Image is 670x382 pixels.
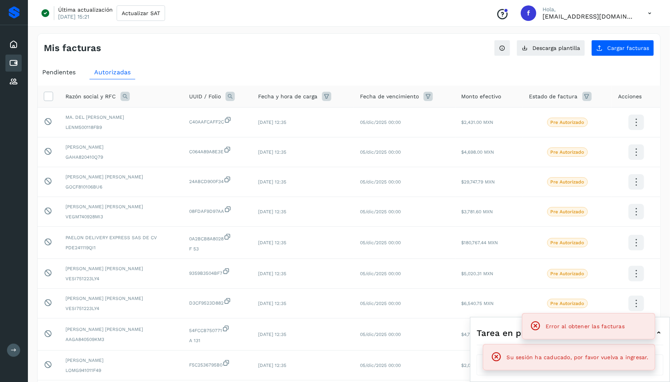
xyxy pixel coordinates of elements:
[462,179,495,185] span: $29,747.79 MXN
[462,120,494,125] span: $2,431.00 MXN
[360,301,401,306] span: 05/dic/2025 00:00
[65,295,177,302] span: [PERSON_NAME] [PERSON_NAME]
[94,69,131,76] span: Autorizadas
[65,244,177,251] span: PDE241119QI1
[65,367,177,374] span: LOMG941011F49
[551,209,584,214] p: Pre Autorizado
[607,45,649,51] span: Cargar facturas
[65,154,177,161] span: GAHA820410Q79
[189,116,246,125] span: C40AAFCAFF2C
[189,267,246,277] span: 9359B3504BF7
[360,332,401,337] span: 05/dic/2025 00:00
[258,332,286,337] span: [DATE] 12:35
[189,233,246,242] span: 0A2BCB8A8028
[258,149,286,155] span: [DATE] 12:35
[5,36,22,53] div: Inicio
[189,93,221,101] span: UUID / Folio
[65,114,177,121] span: MA. DEL [PERSON_NAME]
[543,13,636,20] p: facturacion@cubbo.com
[189,337,246,344] span: A 131
[65,357,177,364] span: [PERSON_NAME]
[551,179,584,185] p: Pre Autorizado
[65,336,177,343] span: AAGA840509KM3
[462,240,498,245] span: $180,767.44 MXN
[507,354,649,360] span: Su sesión ha caducado, por favor vuelva a ingresar.
[65,203,177,210] span: [PERSON_NAME] [PERSON_NAME]
[258,271,286,276] span: [DATE] 12:35
[591,40,654,56] button: Cargar facturas
[360,271,401,276] span: 05/dic/2025 00:00
[189,325,246,334] span: 54FCCB750771
[360,120,401,125] span: 05/dic/2025 00:00
[360,93,419,101] span: Fecha de vencimiento
[189,146,246,155] span: C064A89A8E3E
[189,176,246,185] span: 24ABCD900F34
[5,73,22,90] div: Proveedores
[258,240,286,245] span: [DATE] 12:35
[117,5,165,21] button: Actualizar SAT
[58,13,89,20] p: [DATE] 15:21
[551,149,584,155] p: Pre Autorizado
[462,149,494,155] span: $4,698.00 MXN
[517,40,585,56] button: Descarga plantilla
[551,240,584,245] p: Pre Autorizado
[360,240,401,245] span: 05/dic/2025 00:00
[5,55,22,72] div: Cuentas por pagar
[65,144,177,151] span: [PERSON_NAME]
[462,301,494,306] span: $6,540.75 MXN
[189,297,246,307] span: D3CF9523D882
[65,265,177,272] span: [PERSON_NAME] [PERSON_NAME]
[462,209,493,214] span: $3,781.60 MXN
[258,301,286,306] span: [DATE] 12:35
[44,43,101,54] h4: Mis facturas
[65,183,177,190] span: GOCF810106BU6
[65,305,177,312] span: VESI751223LY4
[360,363,401,368] span: 05/dic/2025 00:00
[189,245,246,252] span: F 53
[618,93,642,101] span: Acciones
[65,124,177,131] span: LENM500118FB9
[65,234,177,241] span: PAELON DELIVERY EXPRESS SAS DE CV
[258,120,286,125] span: [DATE] 12:35
[360,209,401,214] span: 05/dic/2025 00:00
[360,149,401,155] span: 05/dic/2025 00:00
[551,301,584,306] p: Pre Autorizado
[462,93,501,101] span: Monto efectivo
[258,93,317,101] span: Fecha y hora de carga
[58,6,113,13] p: Última actualización
[529,93,578,101] span: Estado de factura
[360,179,401,185] span: 05/dic/2025 00:00
[258,179,286,185] span: [DATE] 12:35
[122,10,160,16] span: Actualizar SAT
[65,213,177,220] span: VEGM740928MI3
[462,271,494,276] span: $5,020.31 MXN
[65,93,116,101] span: Razón social y RFC
[189,359,246,368] span: F5C2536795B0
[551,120,584,125] p: Pre Autorizado
[65,275,177,282] span: VESI751223LY4
[42,69,76,76] span: Pendientes
[462,332,494,337] span: $4,756.00 MXN
[65,326,177,333] span: [PERSON_NAME] [PERSON_NAME]
[551,271,584,276] p: Pre Autorizado
[477,324,663,342] div: Tarea en progreso
[532,45,580,51] span: Descarga plantilla
[543,6,636,13] p: Hola,
[65,173,177,180] span: [PERSON_NAME] [PERSON_NAME]
[462,363,494,368] span: $2,035.80 MXN
[258,209,286,214] span: [DATE] 12:35
[546,323,625,329] span: Error al obtener las facturas
[189,206,246,215] span: 08FDAF9D97AA
[258,363,286,368] span: [DATE] 12:35
[477,327,553,339] span: Tarea en progreso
